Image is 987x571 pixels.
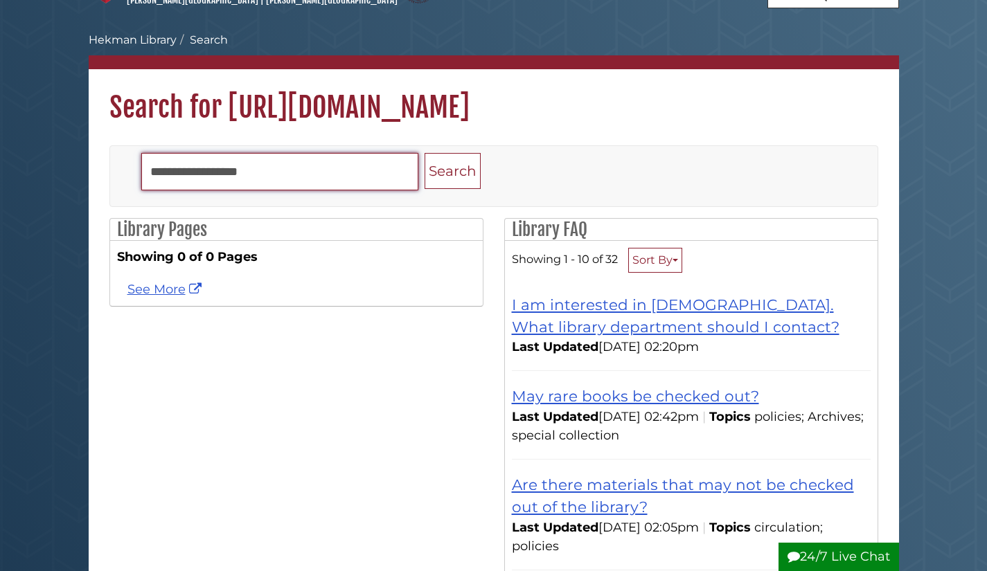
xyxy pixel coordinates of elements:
[709,520,751,535] span: Topics
[505,219,878,241] h2: Library FAQ
[512,520,598,535] span: Last Updated
[699,409,709,424] span: |
[89,33,177,46] a: Hekman Library
[512,409,699,424] span: [DATE] 02:42pm
[512,409,598,424] span: Last Updated
[779,543,899,571] button: 24/7 Live Chat
[512,339,699,354] span: [DATE] 02:20pm
[512,387,759,405] a: May rare books be checked out?
[512,537,562,556] li: policies
[628,248,682,273] button: Sort By
[512,520,826,554] ul: Topics
[512,339,598,354] span: Last Updated
[512,409,867,443] ul: Topics
[425,153,481,190] button: Search
[512,296,839,336] a: I am interested in [DEMOGRAPHIC_DATA]. What library department should I contact?
[117,248,476,266] strong: Showing 0 of 0 Pages
[754,518,826,537] li: circulation;
[512,252,618,266] span: Showing 1 - 10 of 32
[110,219,483,241] h2: Library Pages
[89,32,899,69] nav: breadcrumb
[709,409,751,424] span: Topics
[127,282,205,297] a: See more https://www.investopedia.com/should-college-athletes-be-paid-8576572 results
[177,32,228,48] li: Search
[89,69,899,125] h1: Search for [URL][DOMAIN_NAME]
[512,426,623,445] li: special collection
[754,408,808,426] li: policies;
[808,408,867,426] li: Archives;
[512,520,699,535] span: [DATE] 02:05pm
[699,520,709,535] span: |
[512,475,854,516] a: Are there materials that may not be checked out of the library?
